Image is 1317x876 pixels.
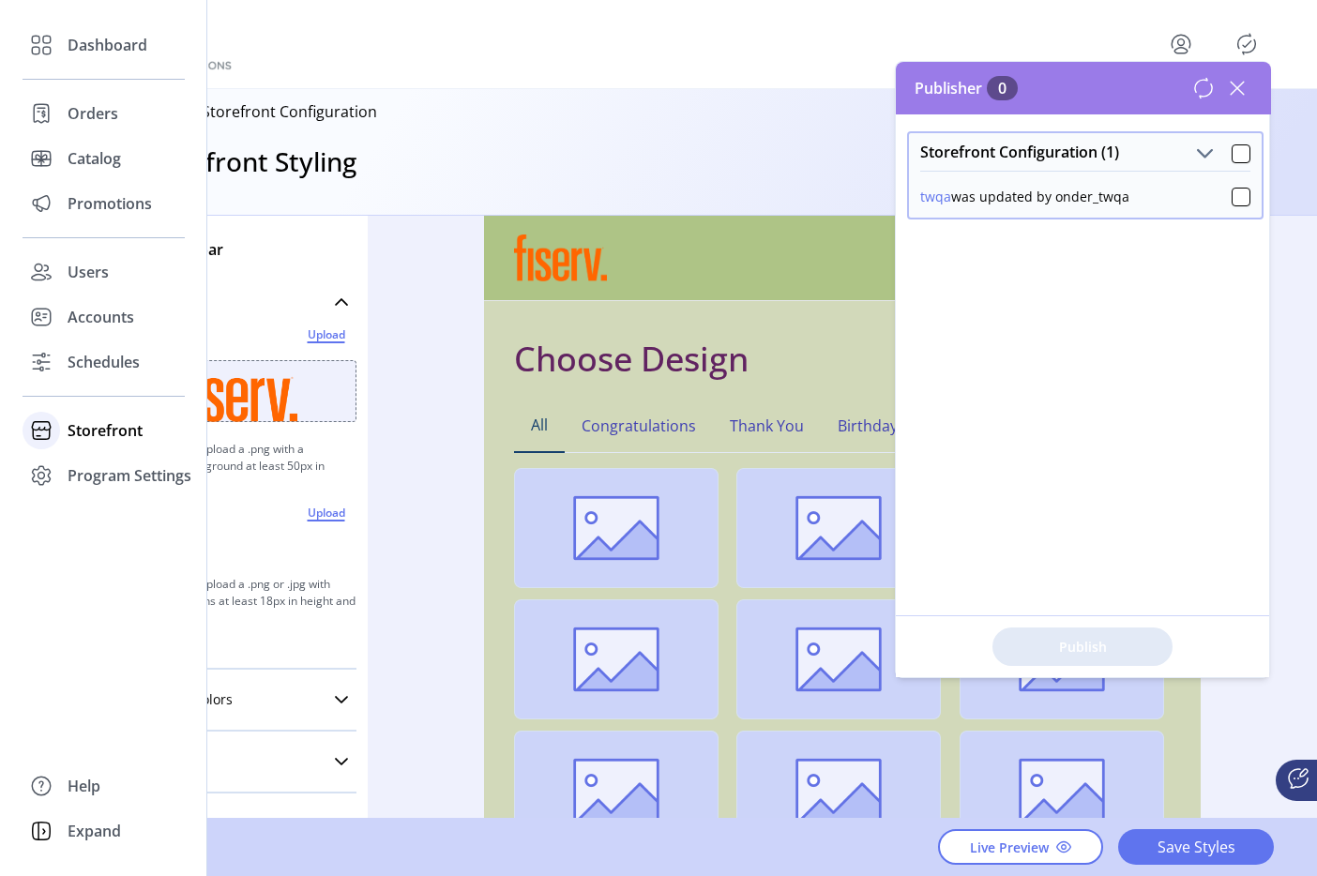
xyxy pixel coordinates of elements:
span: Storefront Configuration (1) [920,144,1119,159]
span: Storefront [68,419,143,442]
span: Expand [68,820,121,842]
a: Typography [116,743,356,780]
span: Save Styles [1143,836,1249,858]
span: Schedules [68,351,140,373]
h1: Choose Design [514,334,749,385]
span: Dashboard [68,34,147,56]
span: Accounts [68,306,134,328]
span: Catalog [68,147,121,170]
button: Save Styles [1118,829,1274,865]
span: 0 [987,76,1018,100]
span: Upload [298,502,354,524]
span: Users [68,261,109,283]
p: Styling Toolbar [116,238,356,261]
button: Storefront Configuration (1) [1191,141,1218,167]
a: Background colors [116,681,356,718]
span: Orders [68,102,118,125]
button: Publisher Panel [1232,29,1262,59]
p: For best results upload a .png or .jpg with square dimensions at least 18px in height and width. [116,568,356,634]
span: Help [68,775,100,797]
h3: Storefront Styling [139,142,356,181]
span: Publisher [915,77,1018,99]
button: Live Preview [938,829,1103,865]
button: Congratulations [565,399,713,453]
p: For best results upload a .png with a transparent background at least 50px in height. [116,433,356,499]
p: Back to Storefront Configuration [146,100,377,123]
span: Live Preview [970,838,1049,857]
button: All [514,399,565,453]
button: Birthday [821,399,915,453]
a: Primary Button [116,805,356,842]
span: Program Settings [68,464,191,487]
span: Promotions [68,192,152,215]
div: Brand [116,321,356,657]
button: twqa [920,187,951,206]
button: menu [1166,29,1196,59]
button: Thank You [713,399,821,453]
div: was updated by onder_twqa [920,187,1129,206]
span: Upload [298,324,354,346]
a: Brand [116,283,356,321]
